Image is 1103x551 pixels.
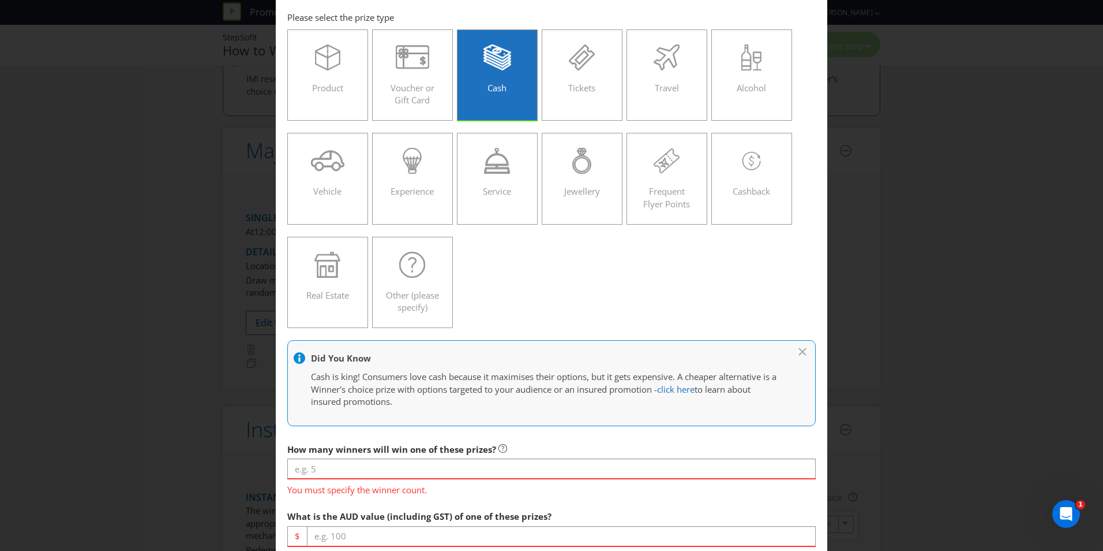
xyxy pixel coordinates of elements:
[564,185,600,197] span: Jewellery
[733,185,770,197] span: Cashback
[737,82,766,94] span: Alcohol
[287,479,816,496] span: You must specify the winner count.
[287,12,394,23] span: Please select the prize type
[487,82,507,94] span: Cash
[311,371,776,394] span: Cash is king! Consumers love cash because it maximises their options, but it gets expensive. A ch...
[311,384,751,407] span: to learn about insured promotions.
[312,82,343,94] span: Product
[287,526,307,546] span: $
[306,289,349,301] span: Real Estate
[313,185,342,197] span: Vehicle
[1052,500,1080,528] iframe: Intercom live chat
[655,82,679,94] span: Travel
[287,444,496,455] span: How many winners will win one of these prizes?
[568,82,595,94] span: Tickets
[391,82,434,106] span: Voucher or Gift Card
[1076,500,1085,509] span: 1
[307,526,816,546] input: e.g. 100
[483,185,511,197] span: Service
[391,185,434,197] span: Experience
[657,384,695,395] a: click here
[287,511,551,522] span: What is the AUD value (including GST) of one of these prizes?
[643,185,690,209] span: Frequent Flyer Points
[287,459,816,479] input: e.g. 5
[386,289,439,313] span: Other (please specify)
